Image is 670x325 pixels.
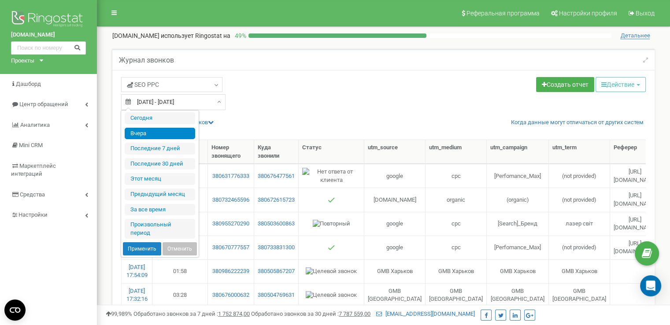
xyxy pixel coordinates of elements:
td: google [364,236,426,259]
td: [Perfomance_Max] [487,236,549,259]
td: GMB [GEOGRAPHIC_DATA] [487,283,549,307]
u: 1 752 874,00 [218,310,250,317]
td: cpc [426,212,487,236]
td: 01:58 [152,259,208,283]
td: GMB [GEOGRAPHIC_DATA] [426,283,487,307]
td: GMB Харьков [426,259,487,283]
span: Дашборд [16,81,41,87]
a: 380733831300 [258,244,295,252]
li: Последние 7 дней [125,143,195,155]
a: 380504769631 [258,291,295,299]
a: 380986222239 [211,267,250,276]
td: (not provided) [549,164,610,188]
td: GMB Харьков [487,259,549,283]
span: Аналитика [20,122,50,128]
th: Реферер [610,140,660,164]
img: Ringostat logo [11,9,86,31]
span: Обработано звонков за 30 дней : [251,310,370,317]
span: [URL][DOMAIN_NAME] [614,216,656,231]
td: [DOMAIN_NAME] [364,188,426,211]
td: [Search]_Бренд [487,212,549,236]
span: Mini CRM [19,142,43,148]
th: Статус [299,140,364,164]
a: 380631776333 [211,172,250,181]
td: (organic) [487,188,549,211]
img: Целевой звонок [306,267,357,276]
input: Поиск по номеру [11,41,86,55]
a: 380672615723 [258,196,295,204]
h5: Журнал звонков [119,56,174,64]
a: 380503600863 [258,220,295,228]
li: Этот месяц [125,173,195,185]
li: Сегодня [125,112,195,124]
td: GMB Харьков [549,259,610,283]
button: Open CMP widget [4,299,26,321]
a: Когда данные могут отличаться от других систем [511,118,644,127]
th: utm_medium [426,140,487,164]
button: Отменить [163,242,197,255]
td: google [364,212,426,236]
td: google [364,164,426,188]
span: Обработано звонков за 7 дней : [133,310,250,317]
a: [DATE] 17:32:16 [126,288,148,303]
span: [URL][DOMAIN_NAME] [614,240,656,255]
button: Действие [596,77,646,92]
a: 380505867207 [258,267,295,276]
a: 380670777557 [211,244,250,252]
span: использует Ringostat на [161,32,230,39]
td: (not provided) [549,236,610,259]
span: Настройки [19,211,48,218]
span: [URL][DOMAIN_NAME] [614,168,656,183]
img: Повторный [313,220,350,228]
th: Номер звонящего [208,140,254,164]
img: Отвечен [328,196,335,203]
a: SЕО PPС [121,77,222,92]
img: Нет ответа от клиента [302,168,360,184]
a: 380955270290 [211,220,250,228]
td: organic [426,188,487,211]
a: 380732465596 [211,196,250,204]
span: Настройки профиля [559,10,617,17]
td: лазер світ [549,212,610,236]
li: За все время [125,204,195,216]
td: [Perfomance_Max] [487,164,549,188]
div: Проекты [11,57,34,65]
td: GMB Харьков [364,259,426,283]
a: [EMAIL_ADDRESS][DOMAIN_NAME] [376,310,475,317]
span: Средства [20,191,45,198]
td: (not provided) [549,188,610,211]
div: Open Intercom Messenger [640,275,661,296]
span: [URL][DOMAIN_NAME] [614,192,656,207]
span: Маркетплейс интеграций [11,162,56,177]
td: cpc [426,236,487,259]
p: 49 % [230,31,248,40]
a: 380676477561 [258,172,295,181]
span: Выход [636,10,655,17]
a: [DOMAIN_NAME] [11,31,86,39]
span: SЕО PPС [127,80,159,89]
td: GMB [GEOGRAPHIC_DATA] [549,283,610,307]
td: cpc [426,164,487,188]
th: Куда звонили [254,140,299,164]
span: 99,989% [106,310,132,317]
span: Центр обращений [19,101,68,107]
li: Предыдущий меcяц [125,188,195,200]
p: [DOMAIN_NAME] [112,31,230,40]
li: Произвольный период [125,219,195,239]
u: 7 787 559,00 [339,310,370,317]
button: Применить [123,242,161,255]
a: Создать отчет [536,77,594,92]
li: Вчера [125,128,195,140]
th: utm_campaign [487,140,549,164]
img: Отвечен [328,244,335,251]
span: Реферальная программа [466,10,540,17]
th: utm_source [364,140,426,164]
td: 03:28 [152,283,208,307]
a: [DATE] 17:54:09 [126,264,148,279]
a: 380676000632 [211,291,250,299]
span: Детальнее [620,32,650,39]
td: GMB [GEOGRAPHIC_DATA] [364,283,426,307]
img: Целевой звонок [306,291,357,299]
li: Последние 30 дней [125,158,195,170]
th: utm_term [549,140,610,164]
